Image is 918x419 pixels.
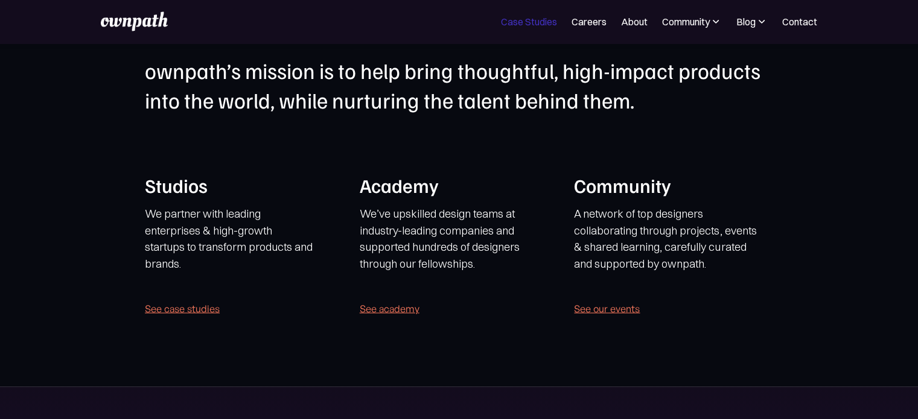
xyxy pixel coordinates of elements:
a: See academy [360,300,419,317]
a: About [621,14,648,29]
div: Community [662,14,710,29]
h1: Community [574,172,761,198]
div: Community [662,14,722,29]
a: See case studies [145,300,220,317]
a: Contact [782,14,817,29]
p: We’ve upskilled design teams at industry-leading companies and supported hundreds of designers th... [360,206,547,272]
a: Careers [572,14,607,29]
a: See our events [574,300,640,317]
div: Blog [736,14,768,29]
div: Blog [736,14,756,29]
a: Case Studies [501,14,557,29]
h1: Academy [360,172,547,198]
h1: Studios [145,172,332,198]
p: A network of top designers collaborating through projects, events & shared learning, carefully cu... [574,206,761,272]
p: We partner with leading enterprises & high-growth startups to transform products and brands. ‍ [145,206,313,288]
h1: ownpath’s mission is to help bring thoughtful, high-impact products into the world, while nurturi... [145,56,773,115]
